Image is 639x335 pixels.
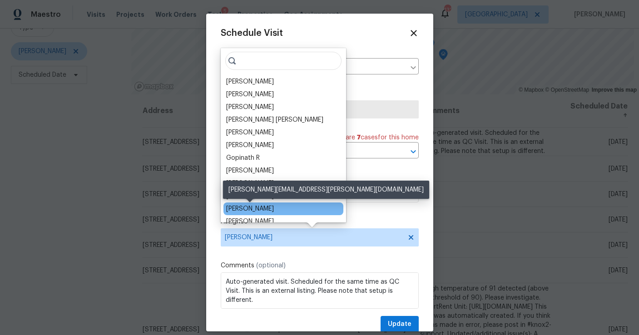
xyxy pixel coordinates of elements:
[357,134,361,141] span: 7
[226,128,274,137] div: [PERSON_NAME]
[226,77,274,86] div: [PERSON_NAME]
[226,204,274,213] div: [PERSON_NAME]
[226,141,274,150] div: [PERSON_NAME]
[226,103,274,112] div: [PERSON_NAME]
[409,28,419,38] span: Close
[223,181,429,199] div: [PERSON_NAME][EMAIL_ADDRESS][PERSON_NAME][DOMAIN_NAME]
[256,262,286,269] span: (optional)
[226,179,274,188] div: [PERSON_NAME]
[221,29,283,38] span: Schedule Visit
[381,316,419,333] button: Update
[226,153,260,163] div: Gopinath R
[328,133,419,142] span: There are case s for this home
[226,90,274,99] div: [PERSON_NAME]
[388,319,411,330] span: Update
[221,272,419,309] textarea: Auto-generated visit. Scheduled for the same time as QC Visit. This is an external listing. Pleas...
[226,115,323,124] div: [PERSON_NAME] [PERSON_NAME]
[226,166,274,175] div: [PERSON_NAME]
[226,217,274,226] div: [PERSON_NAME]
[225,234,403,241] span: [PERSON_NAME]
[221,261,419,270] label: Comments
[407,145,420,158] button: Open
